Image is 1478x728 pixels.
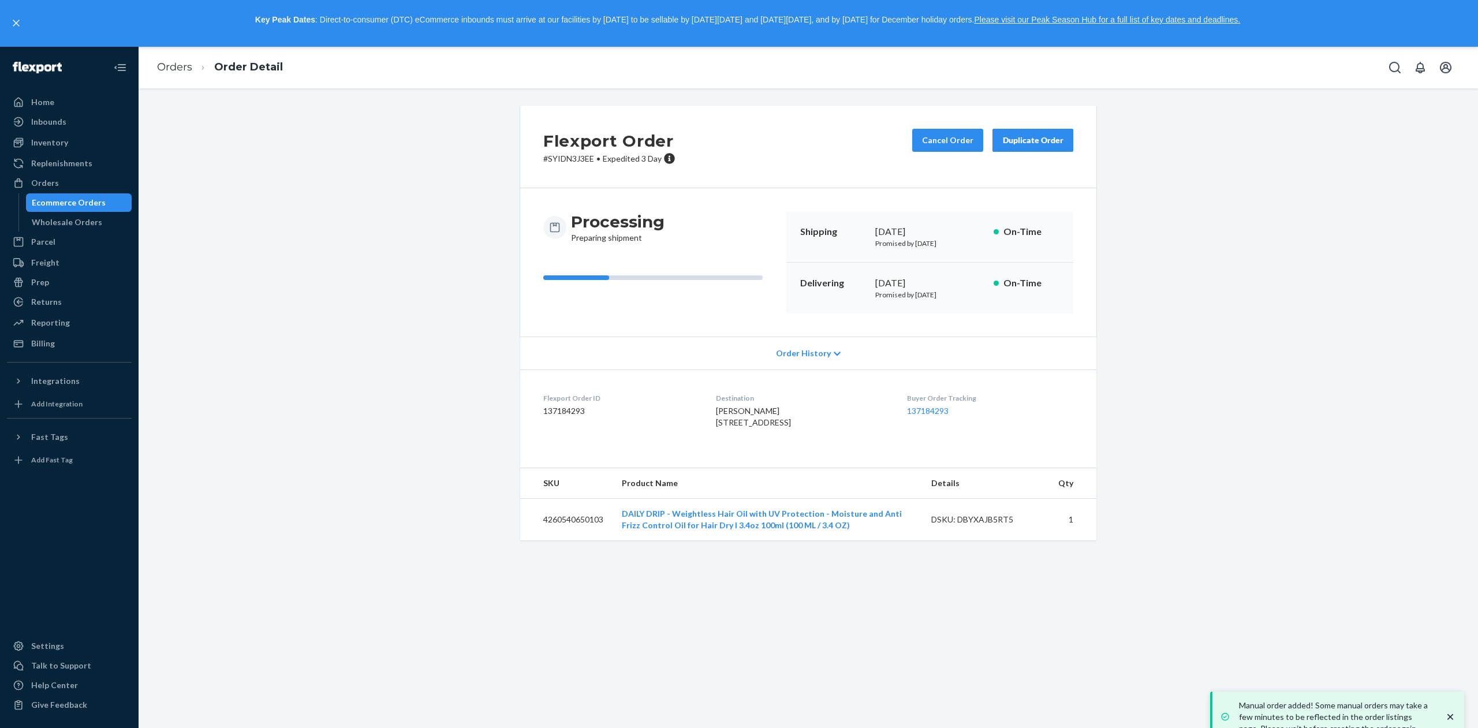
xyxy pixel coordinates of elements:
[7,334,132,353] a: Billing
[543,129,675,153] h2: Flexport Order
[1409,56,1432,79] button: Open notifications
[31,177,59,189] div: Orders
[520,498,613,540] td: 4260540650103
[157,61,192,73] a: Orders
[32,197,106,208] div: Ecommerce Orders
[7,313,132,332] a: Reporting
[7,154,132,173] a: Replenishments
[543,153,675,165] p: # SYIDN3J3EE
[716,393,888,403] dt: Destination
[875,238,984,248] p: Promised by [DATE]
[31,455,73,465] div: Add Fast Tag
[800,277,866,290] p: Delivering
[1383,56,1406,79] button: Open Search Box
[26,213,132,232] a: Wholesale Orders
[13,62,62,73] img: Flexport logo
[7,113,132,131] a: Inbounds
[148,50,292,84] ol: breadcrumbs
[31,375,80,387] div: Integrations
[31,660,91,671] div: Talk to Support
[31,96,54,108] div: Home
[31,338,55,349] div: Billing
[31,137,68,148] div: Inventory
[1049,468,1096,499] th: Qty
[571,211,665,232] h3: Processing
[7,253,132,272] a: Freight
[26,193,132,212] a: Ecommerce Orders
[716,406,791,427] span: [PERSON_NAME] [STREET_ADDRESS]
[603,154,662,163] span: Expedited 3 Day
[1445,711,1456,723] svg: close toast
[7,93,132,111] a: Home
[912,129,983,152] button: Cancel Order
[543,405,697,417] dd: 137184293
[622,509,902,530] a: DAILY DRIP - Weightless Hair Oil with UV Protection - Moisture and Anti Frizz Control Oil for Hai...
[1434,56,1457,79] button: Open account menu
[613,468,922,499] th: Product Name
[31,158,92,169] div: Replenishments
[31,680,78,691] div: Help Center
[992,129,1073,152] button: Duplicate Order
[31,317,70,328] div: Reporting
[31,236,55,248] div: Parcel
[31,640,64,652] div: Settings
[520,468,613,499] th: SKU
[31,431,68,443] div: Fast Tags
[931,514,1040,525] div: DSKU: DBYXAJB5RT5
[7,696,132,714] button: Give Feedback
[32,216,102,228] div: Wholesale Orders
[31,116,66,128] div: Inbounds
[31,296,62,308] div: Returns
[7,174,132,192] a: Orders
[571,211,665,244] div: Preparing shipment
[214,61,283,73] a: Order Detail
[255,15,315,24] strong: Key Peak Dates
[10,17,22,29] button: close,
[1002,135,1063,146] div: Duplicate Order
[7,293,132,311] a: Returns
[7,451,132,469] a: Add Fast Tag
[1049,498,1096,540] td: 1
[7,372,132,390] button: Integrations
[7,428,132,446] button: Fast Tags
[28,10,1468,30] p: : Direct-to-consumer (DTC) eCommerce inbounds must arrive at our facilities by [DATE] to be sella...
[7,637,132,655] a: Settings
[7,233,132,251] a: Parcel
[875,277,984,290] div: [DATE]
[31,699,87,711] div: Give Feedback
[7,395,132,413] a: Add Integration
[7,676,132,695] a: Help Center
[922,468,1049,499] th: Details
[907,393,1073,403] dt: Buyer Order Tracking
[31,257,59,268] div: Freight
[974,15,1240,24] a: Please visit our Peak Season Hub for a full list of key dates and deadlines.
[875,290,984,300] p: Promised by [DATE]
[875,225,984,238] div: [DATE]
[7,656,132,675] a: Talk to Support
[109,56,132,79] button: Close Navigation
[800,225,866,238] p: Shipping
[7,133,132,152] a: Inventory
[7,273,132,292] a: Prep
[1003,225,1059,238] p: On-Time
[907,406,949,416] a: 137184293
[31,277,49,288] div: Prep
[596,154,600,163] span: •
[776,348,831,359] span: Order History
[31,399,83,409] div: Add Integration
[543,393,697,403] dt: Flexport Order ID
[1003,277,1059,290] p: On-Time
